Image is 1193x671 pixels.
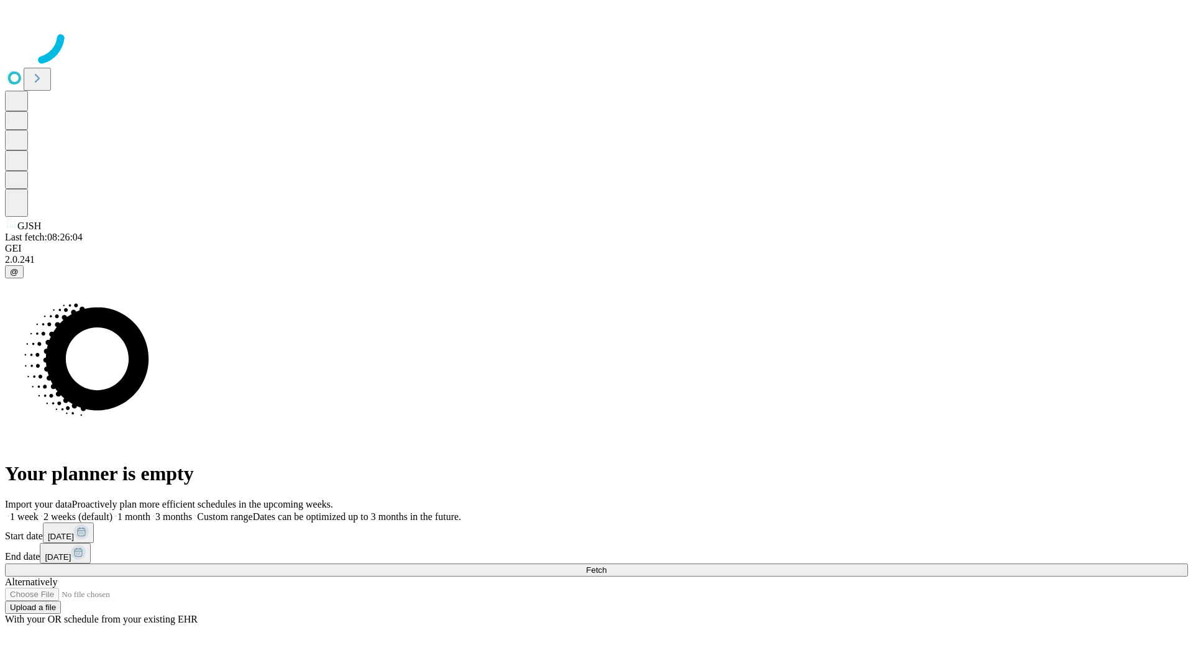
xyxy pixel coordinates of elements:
[5,564,1188,577] button: Fetch
[45,552,71,562] span: [DATE]
[5,243,1188,254] div: GEI
[5,232,83,242] span: Last fetch: 08:26:04
[5,523,1188,543] div: Start date
[10,267,19,276] span: @
[5,614,198,624] span: With your OR schedule from your existing EHR
[5,543,1188,564] div: End date
[10,511,39,522] span: 1 week
[40,543,91,564] button: [DATE]
[43,523,94,543] button: [DATE]
[17,221,41,231] span: GJSH
[48,532,74,541] span: [DATE]
[5,601,61,614] button: Upload a file
[5,462,1188,485] h1: Your planner is empty
[43,511,112,522] span: 2 weeks (default)
[5,499,72,509] span: Import your data
[5,265,24,278] button: @
[586,565,606,575] span: Fetch
[5,577,57,587] span: Alternatively
[197,511,252,522] span: Custom range
[72,499,333,509] span: Proactively plan more efficient schedules in the upcoming weeks.
[155,511,192,522] span: 3 months
[117,511,150,522] span: 1 month
[5,254,1188,265] div: 2.0.241
[253,511,461,522] span: Dates can be optimized up to 3 months in the future.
